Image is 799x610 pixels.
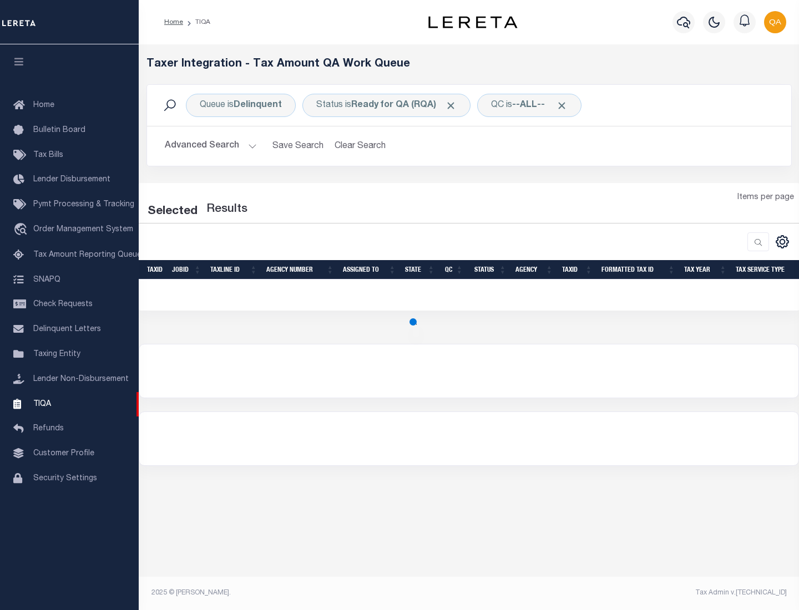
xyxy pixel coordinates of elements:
[330,135,391,157] button: Clear Search
[428,16,517,28] img: logo-dark.svg
[266,135,330,157] button: Save Search
[737,192,794,204] span: Items per page
[143,260,168,279] th: TaxID
[164,19,183,26] a: Home
[33,276,60,283] span: SNAPQ
[597,260,680,279] th: Formatted Tax ID
[477,94,581,117] div: Click to Edit
[33,301,93,308] span: Check Requests
[477,588,787,598] div: Tax Admin v.[TECHNICAL_ID]
[401,260,439,279] th: State
[206,260,262,279] th: TaxLine ID
[511,260,558,279] th: Agency
[165,135,257,157] button: Advanced Search
[33,375,129,383] span: Lender Non-Disbursement
[186,94,296,117] div: Click to Edit
[302,94,471,117] div: Click to Edit
[33,201,134,209] span: Pymt Processing & Tracking
[351,101,457,110] b: Ready for QA (RQA)
[468,260,511,279] th: Status
[33,151,63,159] span: Tax Bills
[183,17,210,27] li: TIQA
[338,260,401,279] th: Assigned To
[146,58,792,71] h5: Taxer Integration - Tax Amount QA Work Queue
[262,260,338,279] th: Agency Number
[33,425,64,433] span: Refunds
[558,260,597,279] th: TaxID
[33,350,80,358] span: Taxing Entity
[13,223,31,237] i: travel_explore
[764,11,786,33] img: svg+xml;base64,PHN2ZyB4bWxucz0iaHR0cDovL3d3dy53My5vcmcvMjAwMC9zdmciIHBvaW50ZXItZXZlbnRzPSJub25lIi...
[33,126,85,134] span: Bulletin Board
[234,101,282,110] b: Delinquent
[33,176,110,184] span: Lender Disbursement
[148,203,198,221] div: Selected
[33,400,51,408] span: TIQA
[33,101,54,109] span: Home
[512,101,545,110] b: --ALL--
[33,226,133,233] span: Order Management System
[168,260,206,279] th: JobID
[445,100,457,111] span: Click to Remove
[143,588,469,598] div: 2025 © [PERSON_NAME].
[556,100,568,111] span: Click to Remove
[33,251,141,259] span: Tax Amount Reporting Queue
[206,201,247,218] label: Results
[33,475,97,482] span: Security Settings
[33,450,94,457] span: Customer Profile
[439,260,468,279] th: QC
[33,326,101,333] span: Delinquent Letters
[680,260,731,279] th: Tax Year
